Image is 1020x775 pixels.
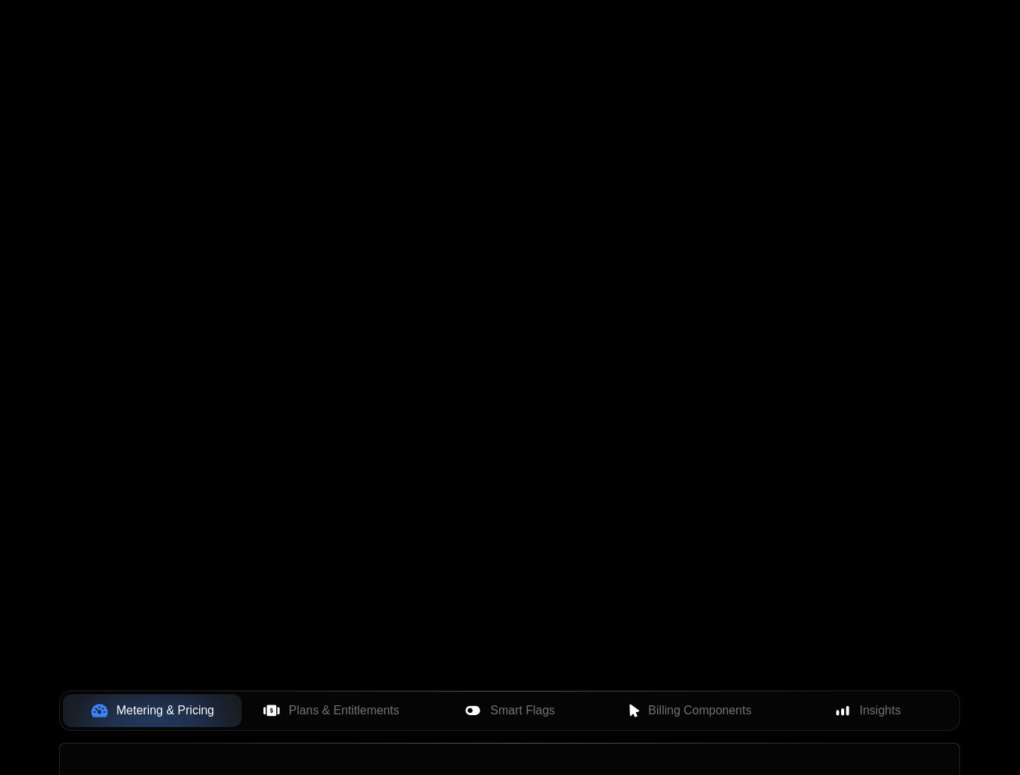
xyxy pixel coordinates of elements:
[421,694,599,727] button: Smart Flags
[242,694,421,727] button: Plans & Entitlements
[490,702,555,720] span: Smart Flags
[63,694,242,727] button: Metering & Pricing
[648,702,751,720] span: Billing Components
[289,702,400,720] span: Plans & Entitlements
[599,694,778,727] button: Billing Components
[117,702,215,720] span: Metering & Pricing
[860,702,901,720] span: Insights
[778,694,957,727] button: Insights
